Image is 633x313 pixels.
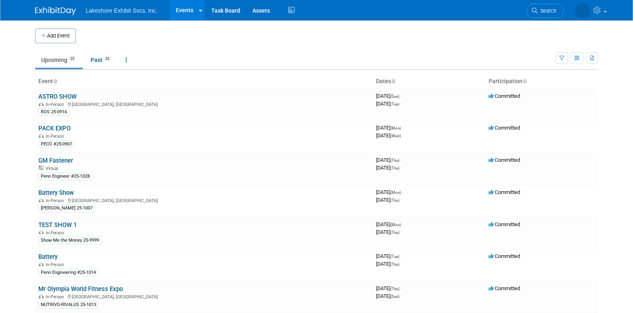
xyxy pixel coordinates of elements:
[390,294,399,299] span: (Sun)
[376,293,399,299] span: [DATE]
[38,301,99,309] div: NUTRIVO-RIVALUS 25-1013
[376,221,403,227] span: [DATE]
[489,93,520,99] span: Committed
[35,7,76,15] img: ExhibitDay
[522,78,527,84] a: Sort by Participation Type
[376,285,402,291] span: [DATE]
[38,189,74,196] a: Battery Show
[390,230,399,235] span: (Thu)
[402,189,403,195] span: -
[373,75,485,88] th: Dates
[46,294,66,300] span: In-Person
[103,56,112,62] span: 23
[376,125,403,131] span: [DATE]
[84,52,118,68] a: Past23
[489,125,520,131] span: Committed
[38,269,98,276] div: Penn Engineering #25-1014
[376,261,399,267] span: [DATE]
[376,157,402,163] span: [DATE]
[489,189,520,195] span: Committed
[376,253,402,259] span: [DATE]
[390,94,399,99] span: (Sun)
[46,230,66,236] span: In-Person
[35,75,373,88] th: Event
[401,157,402,163] span: -
[39,262,44,266] img: In-Person Event
[575,3,590,18] img: MICHELLE MOYA
[46,198,66,203] span: In-Person
[38,125,71,132] a: PACK EXPO
[402,221,403,227] span: -
[390,190,401,195] span: (Mon)
[39,294,44,298] img: In-Person Event
[376,101,399,107] span: [DATE]
[38,157,73,164] a: GM Fastener
[489,157,520,163] span: Committed
[38,108,69,116] div: ROS 25-0916
[489,221,520,227] span: Committed
[86,7,157,14] span: Lakeshore Exhibit Svcs, Inc.
[46,166,60,171] span: Virtual
[401,93,402,99] span: -
[39,198,44,202] img: In-Person Event
[401,253,402,259] span: -
[46,134,66,139] span: In-Person
[376,197,399,203] span: [DATE]
[390,158,399,163] span: (Thu)
[38,173,92,180] div: Penn Engineer #25-1028
[39,166,44,170] img: Virtual Event
[376,93,402,99] span: [DATE]
[376,229,399,235] span: [DATE]
[390,198,399,203] span: (Thu)
[38,253,58,260] a: Battery
[38,197,370,203] div: [GEOGRAPHIC_DATA], [GEOGRAPHIC_DATA]
[390,254,399,259] span: (Tue)
[53,78,57,84] a: Sort by Event Name
[391,78,395,84] a: Sort by Start Date
[390,126,401,130] span: (Mon)
[38,293,370,300] div: [GEOGRAPHIC_DATA], [GEOGRAPHIC_DATA]
[390,262,399,267] span: (Thu)
[38,221,77,229] a: TEST SHOW 1
[485,75,598,88] th: Participation
[390,134,401,138] span: (Wed)
[68,56,77,62] span: 25
[38,141,75,148] div: PECO #25-0907
[46,262,66,267] span: In-Person
[538,8,556,14] span: Search
[46,102,66,107] span: In-Person
[39,134,44,138] img: In-Person Event
[39,230,44,234] img: In-Person Event
[527,4,564,18] a: Search
[38,101,370,107] div: [GEOGRAPHIC_DATA], [GEOGRAPHIC_DATA]
[39,102,44,106] img: In-Person Event
[38,93,77,100] a: ASTRO SHOW
[390,102,399,106] span: (Tue)
[376,165,399,171] span: [DATE]
[390,287,399,291] span: (Thu)
[401,285,402,291] span: -
[38,285,123,293] a: Mr Olympia World Fitness Expo
[390,166,399,170] span: (Thu)
[376,132,401,139] span: [DATE]
[35,52,83,68] a: Upcoming25
[402,125,403,131] span: -
[489,285,520,291] span: Committed
[376,189,403,195] span: [DATE]
[38,205,95,212] div: [PERSON_NAME] 25-1007
[489,253,520,259] span: Committed
[35,29,76,43] button: Add Event
[390,223,401,227] span: (Mon)
[38,237,102,244] div: Show Me the Money 25-9999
